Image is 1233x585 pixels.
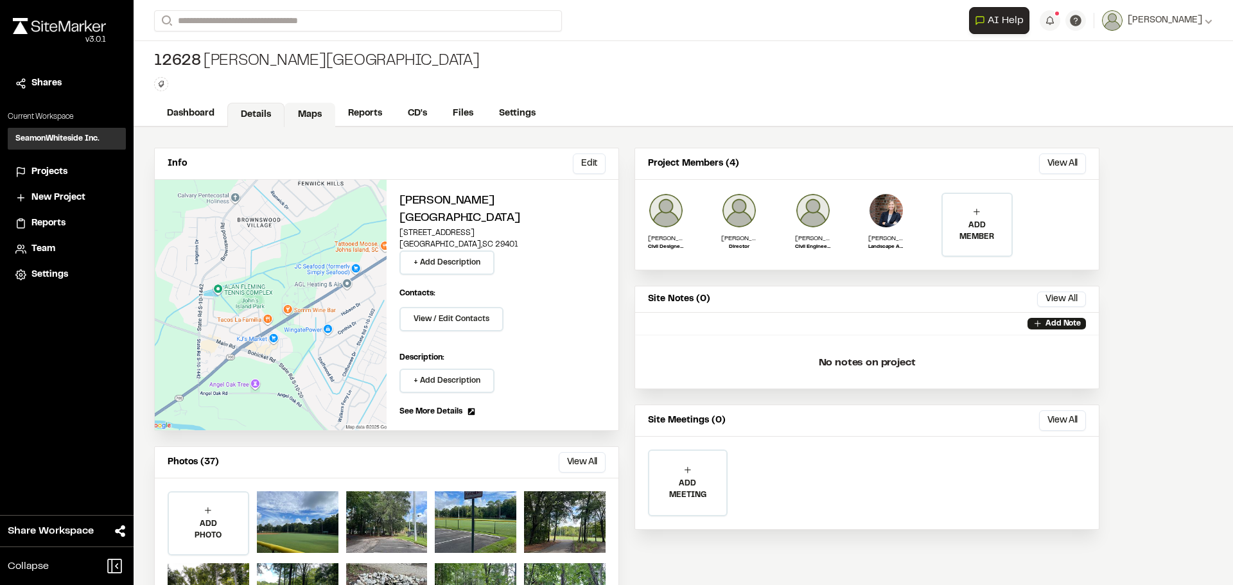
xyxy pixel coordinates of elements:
span: Team [31,242,55,256]
p: [STREET_ADDRESS] [399,227,606,239]
p: Civil Engineering Team Leader [795,243,831,251]
h2: [PERSON_NAME][GEOGRAPHIC_DATA] [399,193,606,227]
img: Jenny Palmer [721,193,757,229]
p: No notes on project [645,342,1089,383]
p: [PERSON_NAME] [795,234,831,243]
button: [PERSON_NAME] [1102,10,1212,31]
p: Photos (37) [168,455,219,469]
p: Add Note [1045,318,1081,329]
a: Reports [335,101,395,126]
button: Search [154,10,177,31]
a: New Project [15,191,118,205]
p: ADD MEETING [649,478,726,501]
button: View All [1039,153,1086,174]
button: View All [1039,410,1086,431]
p: Project Members (4) [648,157,739,171]
span: New Project [31,191,85,205]
span: [PERSON_NAME] [1128,13,1202,28]
p: Contacts: [399,288,435,299]
div: Oh geez...please don't... [13,34,106,46]
p: ADD PHOTO [169,518,248,541]
span: Shares [31,76,62,91]
p: Civil Designer IV [648,243,684,251]
a: Shares [15,76,118,91]
p: Current Workspace [8,111,126,123]
p: [PERSON_NAME] [648,234,684,243]
span: Collapse [8,559,49,574]
span: Projects [31,165,67,179]
p: Site Notes (0) [648,292,710,306]
a: Projects [15,165,118,179]
span: 12628 [154,51,201,72]
button: View All [559,452,606,473]
img: rebrand.png [13,18,106,34]
p: [PERSON_NAME] [721,234,757,243]
a: CD's [395,101,440,126]
p: ADD MEMBER [943,220,1011,243]
button: + Add Description [399,250,494,275]
p: [GEOGRAPHIC_DATA] , SC 29401 [399,239,606,250]
h3: SeamonWhiteside Inc. [15,133,100,144]
button: + Add Description [399,369,494,393]
a: Reports [15,216,118,231]
div: Open AI Assistant [969,7,1035,34]
p: Info [168,157,187,171]
a: Maps [284,103,335,127]
button: Open AI Assistant [969,7,1029,34]
button: View / Edit Contacts [399,307,503,331]
span: AI Help [988,13,1024,28]
div: [PERSON_NAME][GEOGRAPHIC_DATA] [154,51,480,72]
p: Landscape Arch Team Leader [868,243,904,251]
a: Settings [486,101,548,126]
img: Aaron Schmitt [795,193,831,229]
a: Team [15,242,118,256]
span: Share Workspace [8,523,94,539]
a: Settings [15,268,118,282]
button: View All [1037,292,1086,307]
a: Dashboard [154,101,227,126]
a: Files [440,101,486,126]
img: Mary Martinich [868,193,904,229]
p: Director [721,243,757,251]
span: See More Details [399,406,462,417]
p: Site Meetings (0) [648,414,726,428]
p: Description: [399,352,606,363]
a: Details [227,103,284,127]
p: [PERSON_NAME] [868,234,904,243]
button: Edit [573,153,606,174]
button: Edit Tags [154,77,168,91]
span: Settings [31,268,68,282]
span: Reports [31,216,66,231]
img: User [1102,10,1123,31]
img: Brian Titze [648,193,684,229]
